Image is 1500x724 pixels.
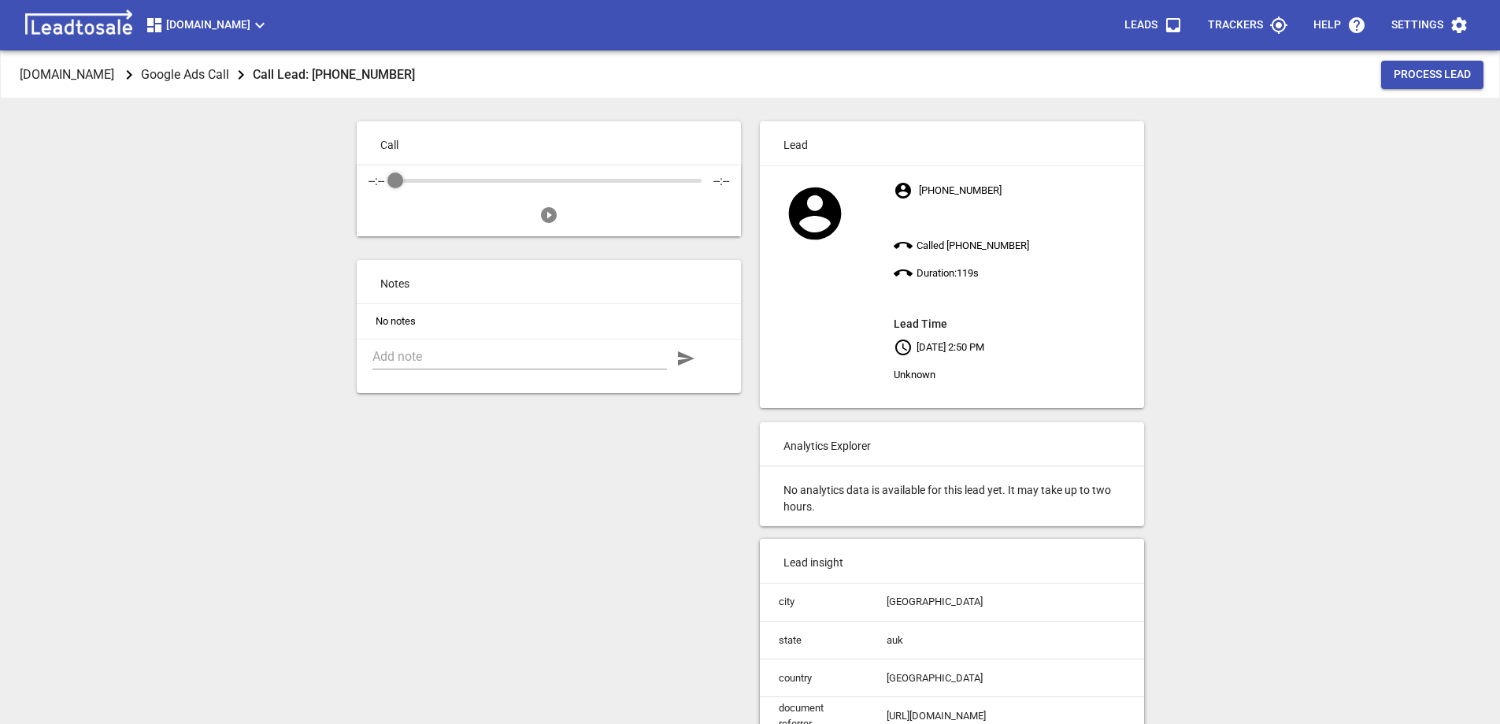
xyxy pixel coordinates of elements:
[357,165,741,236] div: Audio Player
[868,622,1450,659] td: auk
[760,622,868,659] td: state
[1124,17,1157,33] p: Leads
[533,196,565,228] button: Play
[760,539,1144,583] p: Lead insight
[139,9,276,41] button: [DOMAIN_NAME]
[760,659,868,697] td: country
[894,176,1143,388] p: [PHONE_NUMBER] Called [PHONE_NUMBER] Duration: 119 s [DATE] 2:50 PM Unknown
[253,64,415,85] aside: Call Lead: [PHONE_NUMBER]
[1208,17,1263,33] p: Trackers
[145,16,269,35] span: [DOMAIN_NAME]
[1313,17,1341,33] p: Help
[20,65,114,84] p: [DOMAIN_NAME]
[357,260,741,304] p: Notes
[357,304,741,339] li: No notes
[369,175,384,187] div: --:--
[894,314,1143,333] aside: Lead Time
[894,338,913,357] svg: Your local time
[868,659,1450,697] td: [GEOGRAPHIC_DATA]
[760,121,1144,165] p: Lead
[1394,67,1471,83] span: Process Lead
[868,584,1450,622] td: [GEOGRAPHIC_DATA]
[713,175,729,187] div: --:--
[760,466,1144,526] p: No analytics data is available for this lead yet. It may take up to two hours.
[760,584,868,622] td: city
[395,173,702,189] div: Audio Progress Control
[760,422,1144,466] p: Analytics Explorer
[357,121,741,165] p: Call
[1381,61,1483,89] button: Process Lead
[19,9,139,41] img: logo
[141,65,229,84] p: Google Ads Call
[1391,17,1443,33] p: Settings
